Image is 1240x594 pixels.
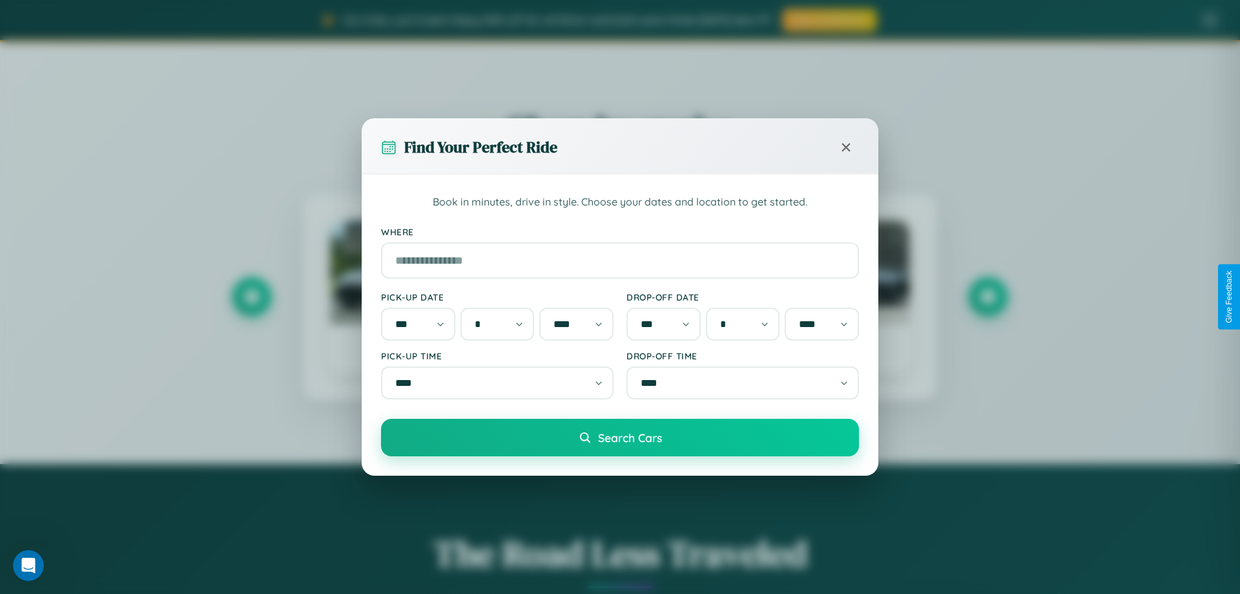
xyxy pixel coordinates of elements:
[381,292,614,302] label: Pick-up Date
[404,136,557,158] h3: Find Your Perfect Ride
[381,226,859,237] label: Where
[626,292,859,302] label: Drop-off Date
[381,194,859,211] p: Book in minutes, drive in style. Choose your dates and location to get started.
[598,430,662,445] span: Search Cars
[381,419,859,456] button: Search Cars
[381,350,614,361] label: Pick-up Time
[626,350,859,361] label: Drop-off Time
